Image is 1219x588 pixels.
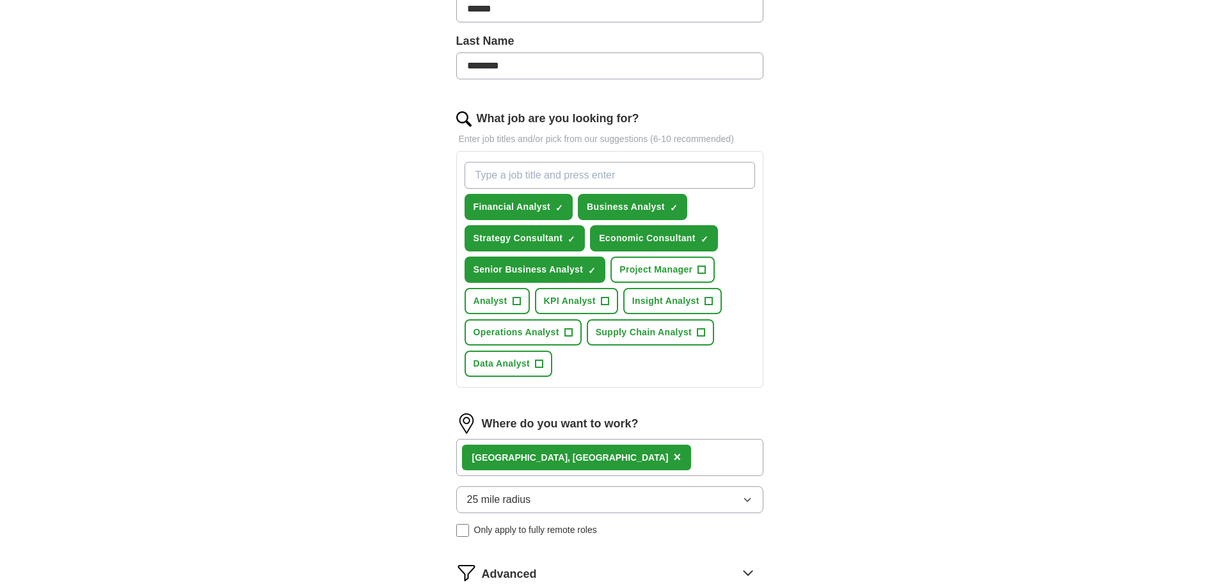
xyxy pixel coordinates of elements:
[465,257,606,283] button: Senior Business Analyst✓
[482,566,537,583] span: Advanced
[482,415,639,433] label: Where do you want to work?
[465,162,755,189] input: Type a job title and press enter
[632,294,699,308] span: Insight Analyst
[456,413,477,434] img: location.png
[474,200,551,214] span: Financial Analyst
[578,194,687,220] button: Business Analyst✓
[456,132,763,146] p: Enter job titles and/or pick from our suggestions (6-10 recommended)
[465,319,582,346] button: Operations Analyst
[456,562,477,583] img: filter
[477,110,639,127] label: What job are you looking for?
[474,523,597,537] span: Only apply to fully remote roles
[467,492,531,507] span: 25 mile radius
[596,326,692,339] span: Supply Chain Analyst
[588,266,596,276] span: ✓
[472,451,669,465] div: [GEOGRAPHIC_DATA], [GEOGRAPHIC_DATA]
[456,486,763,513] button: 25 mile radius
[544,294,596,308] span: KPI Analyst
[456,33,763,50] label: Last Name
[474,294,507,308] span: Analyst
[610,257,715,283] button: Project Manager
[456,111,472,127] img: search.png
[599,232,696,245] span: Economic Consultant
[619,263,692,276] span: Project Manager
[465,194,573,220] button: Financial Analyst✓
[670,203,678,213] span: ✓
[535,288,618,314] button: KPI Analyst
[456,524,469,537] input: Only apply to fully remote roles
[474,232,563,245] span: Strategy Consultant
[673,450,681,464] span: ×
[568,234,575,244] span: ✓
[587,319,714,346] button: Supply Chain Analyst
[555,203,563,213] span: ✓
[474,263,584,276] span: Senior Business Analyst
[474,326,559,339] span: Operations Analyst
[623,288,722,314] button: Insight Analyst
[474,357,530,370] span: Data Analyst
[465,225,586,251] button: Strategy Consultant✓
[587,200,665,214] span: Business Analyst
[465,288,530,314] button: Analyst
[465,351,553,377] button: Data Analyst
[673,448,681,467] button: ×
[701,234,708,244] span: ✓
[590,225,718,251] button: Economic Consultant✓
